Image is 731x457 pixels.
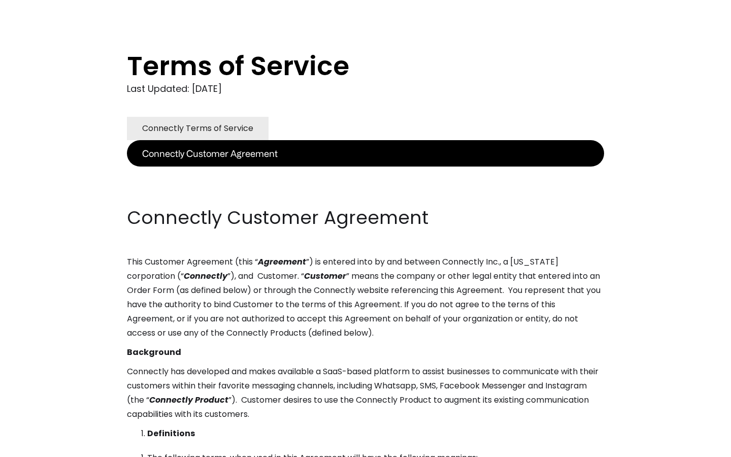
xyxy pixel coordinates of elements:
[20,439,61,453] ul: Language list
[258,256,306,268] em: Agreement
[184,270,227,282] em: Connectly
[10,438,61,453] aside: Language selected: English
[127,255,604,340] p: This Customer Agreement (this “ ”) is entered into by and between Connectly Inc., a [US_STATE] co...
[304,270,346,282] em: Customer
[127,365,604,421] p: Connectly has developed and makes available a SaaS-based platform to assist businesses to communi...
[127,346,181,358] strong: Background
[127,81,604,96] div: Last Updated: [DATE]
[149,394,228,406] em: Connectly Product
[127,51,563,81] h1: Terms of Service
[127,167,604,181] p: ‍
[142,121,253,136] div: Connectly Terms of Service
[147,428,195,439] strong: Definitions
[127,205,604,231] h2: Connectly Customer Agreement
[127,186,604,200] p: ‍
[142,146,278,160] div: Connectly Customer Agreement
